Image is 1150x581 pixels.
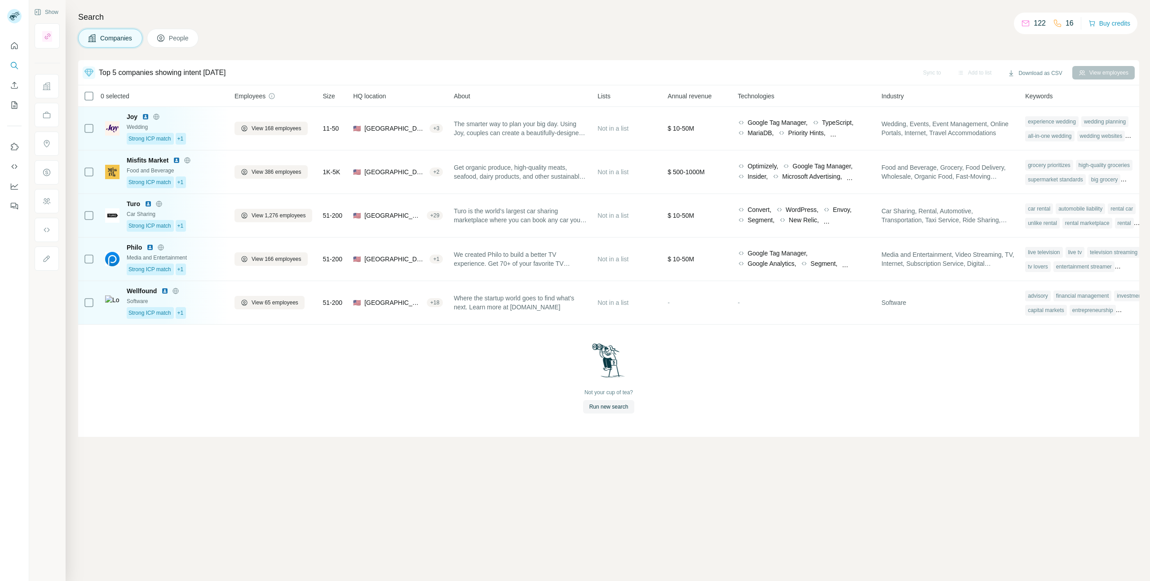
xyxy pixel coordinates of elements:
button: Dashboard [7,178,22,194]
span: Wedding, Events, Event Management, Online Portals, Internet, Travel Accommodations [881,119,1014,137]
p: 122 [1034,18,1046,29]
div: + 29 [427,211,443,220]
span: View 65 employees [252,299,298,307]
span: Convert, [747,205,771,214]
span: Strong ICP match [128,265,171,273]
div: experience wedding [1025,116,1079,127]
span: View 386 employees [252,168,301,176]
span: 🇺🇸 [353,124,361,133]
span: Car Sharing, Rental, Automotive, Transportation, Taxi Service, Ride Sharing, Travel [881,207,1014,224]
span: Philo [127,243,142,252]
div: Food and Beverage [127,167,224,175]
span: Run new search [589,403,628,411]
div: capital markets [1025,305,1067,316]
span: Technologies [738,92,774,101]
span: Google Tag Manager, [792,162,853,171]
span: Insider, [747,172,768,181]
img: Logo of Turo [105,208,119,223]
span: Food and Beverage, Grocery, Food Delivery, Wholesale, Organic Food, Fast-Moving Consumer Goods, E... [881,163,1014,181]
span: WordPress, [786,205,818,214]
div: supermarket standards [1025,174,1086,185]
img: LinkedIn logo [161,287,168,295]
span: +1 [177,135,184,143]
div: financial management [1053,290,1111,301]
button: Search [7,57,22,74]
div: Software [127,297,224,305]
div: rental car [1108,203,1136,214]
span: 0 selected [101,92,129,101]
div: live television [1025,247,1062,258]
span: About [454,92,470,101]
img: LinkedIn logo [145,200,152,207]
span: Lists [597,92,610,101]
span: Microsoft Advertising, [782,172,842,181]
span: Segment, [747,216,774,224]
img: LinkedIn logo [142,113,149,120]
span: 51-200 [323,255,343,264]
span: View 1,276 employees [252,211,306,220]
span: 🇺🇸 [353,255,361,264]
button: Feedback [7,198,22,214]
span: 11-50 [323,124,339,133]
div: + 3 [429,124,443,132]
span: Software [881,298,906,307]
span: Priority Hints, [788,128,825,137]
span: [GEOGRAPHIC_DATA], [US_STATE] [364,298,423,307]
span: Strong ICP match [128,309,171,317]
button: Enrich CSV [7,77,22,93]
span: Joy [127,112,137,121]
div: advisory [1025,290,1051,301]
span: MariaDB, [747,128,774,137]
span: Turo is the world’s largest car sharing marketplace where you can book any car you want, wherever... [454,207,587,224]
button: Show [28,5,65,19]
span: HQ location [353,92,386,101]
div: + 1 [429,255,443,263]
span: Companies [100,34,133,43]
span: Get organic produce, high-quality meats, seafood, dairy products, and other sustainably sourced g... [454,163,587,181]
div: tv lovers [1025,261,1051,272]
div: entertainment streamer [1053,261,1115,272]
span: Misfits Market [127,156,168,165]
span: 51-200 [323,298,343,307]
span: - [738,299,740,306]
div: unlike rental [1025,218,1060,229]
div: Wedding [127,123,224,131]
span: Google Tag Manager, [747,249,808,258]
span: Annual revenue [668,92,712,101]
div: wedding planning [1081,116,1128,127]
span: Not in a list [597,168,628,176]
button: Run new search [583,400,635,414]
img: Logo of Joy [105,121,119,136]
span: $ 500-1000M [668,168,705,176]
div: + 2 [429,168,443,176]
div: big grocery [1088,174,1120,185]
span: 🇺🇸 [353,211,361,220]
div: + 18 [427,299,443,307]
span: Webpack, [833,216,861,224]
span: Not in a list [597,125,628,132]
span: Strong ICP match [128,135,171,143]
div: rental [1115,218,1134,229]
span: +1 [177,265,184,273]
span: [GEOGRAPHIC_DATA], [US_STATE] [364,124,426,133]
button: Quick start [7,38,22,54]
div: grocery prioritizes [1025,160,1073,171]
span: Not in a list [597,212,628,219]
div: wedding websites [1077,131,1125,141]
div: investments [1114,290,1148,301]
span: Employees [234,92,265,101]
img: LinkedIn logo [146,244,154,251]
div: Media and Entertainment [127,254,224,262]
div: high-quality groceries [1076,160,1132,171]
span: [GEOGRAPHIC_DATA], [US_STATE] [364,255,426,264]
span: View 168 employees [252,124,301,132]
button: View 386 employees [234,165,308,179]
button: Buy credits [1088,17,1130,30]
span: +1 [177,222,184,230]
button: View 168 employees [234,122,308,135]
span: [GEOGRAPHIC_DATA], [US_STATE] [364,211,423,220]
span: TypeScript, [822,118,854,127]
span: 🇺🇸 [353,298,361,307]
button: View 1,276 employees [234,209,312,222]
span: Google Tag Manager, [747,118,808,127]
